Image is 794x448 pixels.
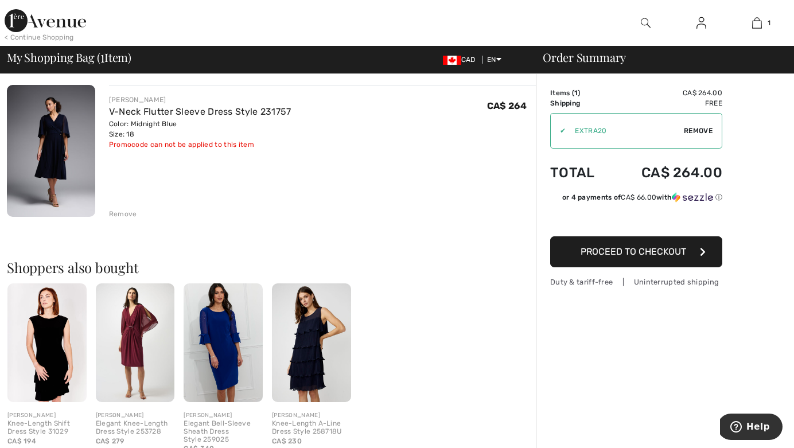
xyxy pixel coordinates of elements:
td: Free [611,98,722,108]
iframe: PayPal-paypal [550,207,722,232]
td: Shipping [550,98,611,108]
span: CA$ 230 [272,437,302,445]
img: Knee-Length A-Line Dress Style 258718U [272,283,351,402]
img: V-Neck Flutter Sleeve Dress Style 231757 [7,85,95,217]
img: Sezzle [672,192,713,202]
span: 1 [768,18,770,28]
td: Items ( ) [550,88,611,98]
span: CAD [443,56,480,64]
td: CA$ 264.00 [611,153,722,192]
div: or 4 payments ofCA$ 66.00withSezzle Click to learn more about Sezzle [550,192,722,207]
button: Proceed to Checkout [550,236,722,267]
span: CA$ 66.00 [621,193,656,201]
span: CA$ 194 [7,437,36,445]
div: [PERSON_NAME] [96,411,175,420]
div: Duty & tariff-free | Uninterrupted shipping [550,276,722,287]
img: Elegant Bell-Sleeve Sheath Dress Style 259025 [184,283,263,402]
div: [PERSON_NAME] [7,411,87,420]
div: [PERSON_NAME] [109,95,291,105]
div: or 4 payments of with [562,192,722,202]
img: Knee-Length Shift Dress Style 31029 [7,283,87,402]
div: ✔ [551,126,566,136]
span: My Shopping Bag ( Item) [7,52,131,63]
td: CA$ 264.00 [611,88,722,98]
img: search the website [641,16,651,30]
span: Proceed to Checkout [581,246,686,257]
a: 1 [730,16,784,30]
div: Remove [109,209,137,219]
span: Remove [684,126,713,136]
div: Order Summary [529,52,787,63]
img: My Info [696,16,706,30]
div: [PERSON_NAME] [184,411,263,420]
img: 1ère Avenue [5,9,86,32]
a: Sign In [687,16,715,30]
span: 1 [574,89,578,97]
div: Elegant Bell-Sleeve Sheath Dress Style 259025 [184,420,263,443]
div: Knee-Length Shift Dress Style 31029 [7,420,87,436]
td: Total [550,153,611,192]
img: Elegant Knee-Length Dress Style 253728 [96,283,175,402]
img: My Bag [752,16,762,30]
h2: Shoppers also bought [7,260,536,274]
span: CA$ 279 [96,437,124,445]
span: 1 [100,49,104,64]
iframe: Opens a widget where you can find more information [720,414,783,442]
span: CA$ 264 [487,100,527,111]
div: Promocode can not be applied to this item [109,139,291,150]
div: [PERSON_NAME] [272,411,351,420]
img: Canadian Dollar [443,56,461,65]
span: EN [487,56,501,64]
div: Elegant Knee-Length Dress Style 253728 [96,420,175,436]
a: V-Neck Flutter Sleeve Dress Style 231757 [109,106,291,117]
input: Promo code [566,114,684,148]
div: Color: Midnight Blue Size: 18 [109,119,291,139]
div: < Continue Shopping [5,32,74,42]
div: Knee-Length A-Line Dress Style 258718U [272,420,351,436]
